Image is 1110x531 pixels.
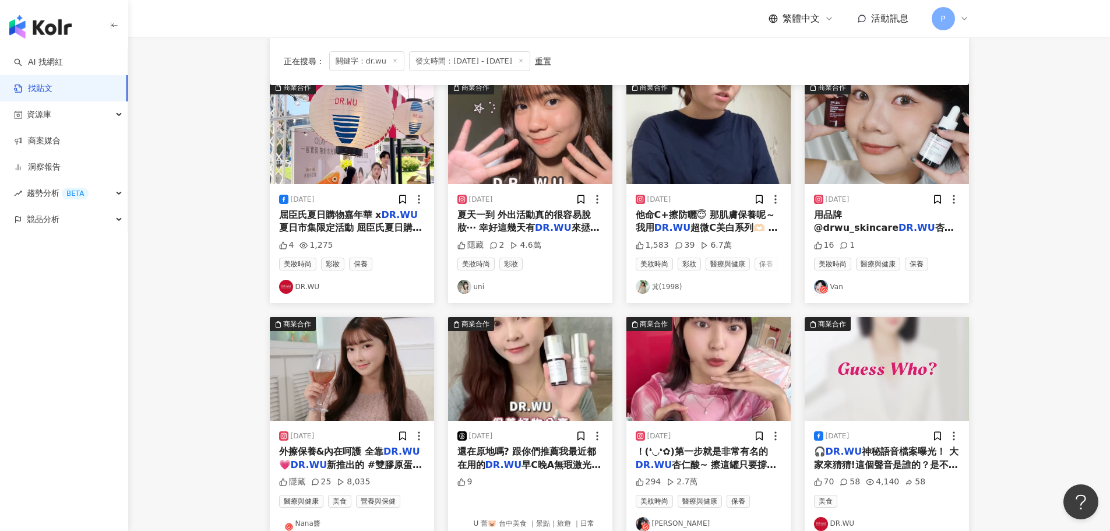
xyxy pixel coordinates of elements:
[279,517,425,531] a: KOL AvatarNana醬
[898,222,935,233] mark: DR.WU
[647,431,671,441] div: [DATE]
[14,83,52,94] a: 找貼文
[279,240,294,251] div: 4
[636,240,669,251] div: 1,583
[457,517,471,531] img: KOL Avatar
[940,12,945,25] span: P
[457,258,495,270] span: 美妝時尚
[279,517,293,531] img: KOL Avatar
[283,82,311,93] div: 商業合作
[814,280,828,294] img: KOL Avatar
[279,476,305,488] div: 隱藏
[626,80,791,184] img: post-image
[279,280,293,294] img: KOL Avatar
[727,495,750,508] span: 保養
[279,222,422,246] span: 夏日市集限定活動 屈臣氏夏日購物嘉年華即日起至8/10✨​ 趕快來
[818,82,846,93] div: 商業合作
[636,517,781,531] a: KOL Avatar[PERSON_NAME]
[299,240,333,251] div: 1,275
[636,258,673,270] span: 美妝時尚
[905,258,928,270] span: 保養
[328,495,351,508] span: 美食
[9,15,72,38] img: logo
[678,258,701,270] span: 彩妝
[535,57,551,66] div: 重置
[640,82,668,93] div: 商業合作
[626,317,791,421] img: post-image
[755,258,778,270] span: 保養
[871,13,908,24] span: 活動訊息
[636,222,778,246] span: 超微C美白系列🫶🏻 洗完
[905,476,925,488] div: 58
[381,209,418,220] mark: DR.WU
[667,476,697,488] div: 2.7萬
[840,240,855,251] div: 1
[814,446,826,457] span: 🎧
[457,209,591,233] span: 夏天一到 外出活動真的很容易脫妝⋯ 幸好這幾天有
[284,57,325,66] span: 正在搜尋 ：
[636,446,768,457] span: ！(❛◡❛✿)​ 第一步就是非常有名的
[1063,484,1098,519] iframe: Help Scout Beacon - Open
[814,476,834,488] div: 70
[457,240,484,251] div: 隱藏
[856,258,900,270] span: 醫療與健康
[814,240,834,251] div: 16
[866,476,899,488] div: 4,140
[283,318,311,330] div: 商業合作
[814,495,837,508] span: 美食
[814,222,954,246] span: 杏仁酸溫和煥膚精華8% 我的日
[805,317,969,421] button: 商業合作
[279,258,316,270] span: 美妝時尚
[640,318,668,330] div: 商業合作
[805,80,969,184] button: 商業合作
[461,82,489,93] div: 商業合作
[291,459,327,470] mark: DR.WU
[409,51,530,71] span: 發文時間：[DATE] - [DATE]
[805,317,969,421] img: post-image
[337,476,370,488] div: 8,035
[62,188,89,199] div: BETA
[469,431,493,441] div: [DATE]
[706,258,750,270] span: 醫療與健康
[675,240,695,251] div: 39
[636,495,673,508] span: 美妝時尚
[383,446,420,457] mark: DR.WU
[805,80,969,184] img: post-image
[457,446,597,470] span: 還在原地嗎? 跟你們推薦我最近都在用的
[636,280,781,294] a: KOL Avatar萁(1998)
[457,517,603,531] a: KOL AvatarU 蕾🐷 台中美食 ｜景點｜旅遊 ｜日常
[678,495,722,508] span: 醫療與健康
[636,459,672,470] mark: DR.WU
[647,195,671,205] div: [DATE]
[270,317,434,421] img: post-image
[448,80,612,184] button: 商業合作
[457,222,600,246] span: 來拯救我的肌膚𖤐⡱ - ⁺⊹˚
[291,195,315,205] div: [DATE]
[27,101,51,128] span: 資源庫
[279,495,323,508] span: 醫療與健康
[14,57,63,68] a: searchAI 找網紅
[814,258,851,270] span: 美妝時尚
[27,180,89,206] span: 趨勢分析
[636,209,775,233] span: 他命C+擦防曬😇 那肌膚保養呢～我用
[636,280,650,294] img: KOL Avatar
[448,80,612,184] img: post-image
[461,318,489,330] div: 商業合作
[448,317,612,421] img: post-image
[329,51,404,71] span: 關鍵字：dr.wu
[311,476,332,488] div: 25
[636,476,661,488] div: 294
[783,12,820,25] span: 繁體中文
[356,495,400,508] span: 營養與保健
[291,431,315,441] div: [DATE]
[489,240,505,251] div: 2
[270,317,434,421] button: 商業合作
[14,161,61,173] a: 洞察報告
[814,280,960,294] a: KOL AvatarVan
[499,258,523,270] span: 彩妝
[457,476,473,488] div: 9
[448,317,612,421] button: 商業合作
[279,446,384,457] span: 外擦保養&內在呵護 全靠
[814,517,828,531] img: KOL Avatar
[826,195,850,205] div: [DATE]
